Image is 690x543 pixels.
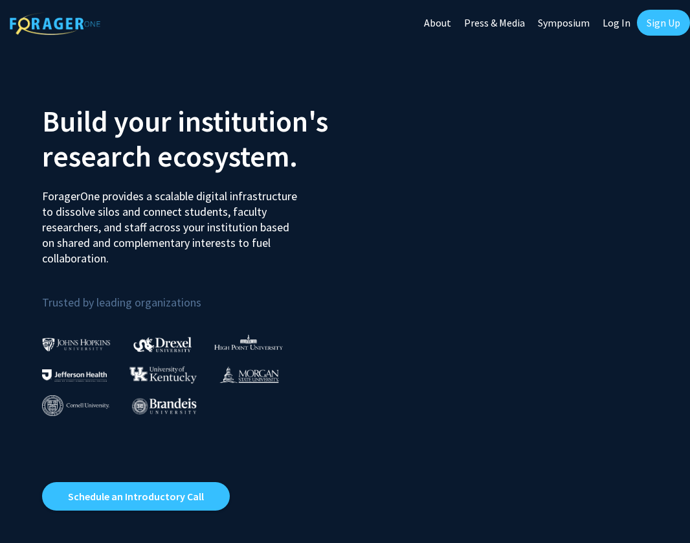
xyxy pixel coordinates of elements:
[637,10,690,36] a: Sign Up
[42,395,109,417] img: Cornell University
[42,179,300,266] p: ForagerOne provides a scalable digital infrastructure to dissolve silos and connect students, fac...
[129,366,197,384] img: University of Kentucky
[42,277,335,312] p: Trusted by leading organizations
[42,369,107,382] img: Thomas Jefferson University
[42,482,230,511] a: Opens in a new tab
[214,334,283,350] img: High Point University
[132,398,197,414] img: Brandeis University
[42,104,335,174] h2: Build your institution's research ecosystem.
[42,338,111,351] img: Johns Hopkins University
[219,366,279,383] img: Morgan State University
[10,12,100,35] img: ForagerOne Logo
[133,337,192,352] img: Drexel University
